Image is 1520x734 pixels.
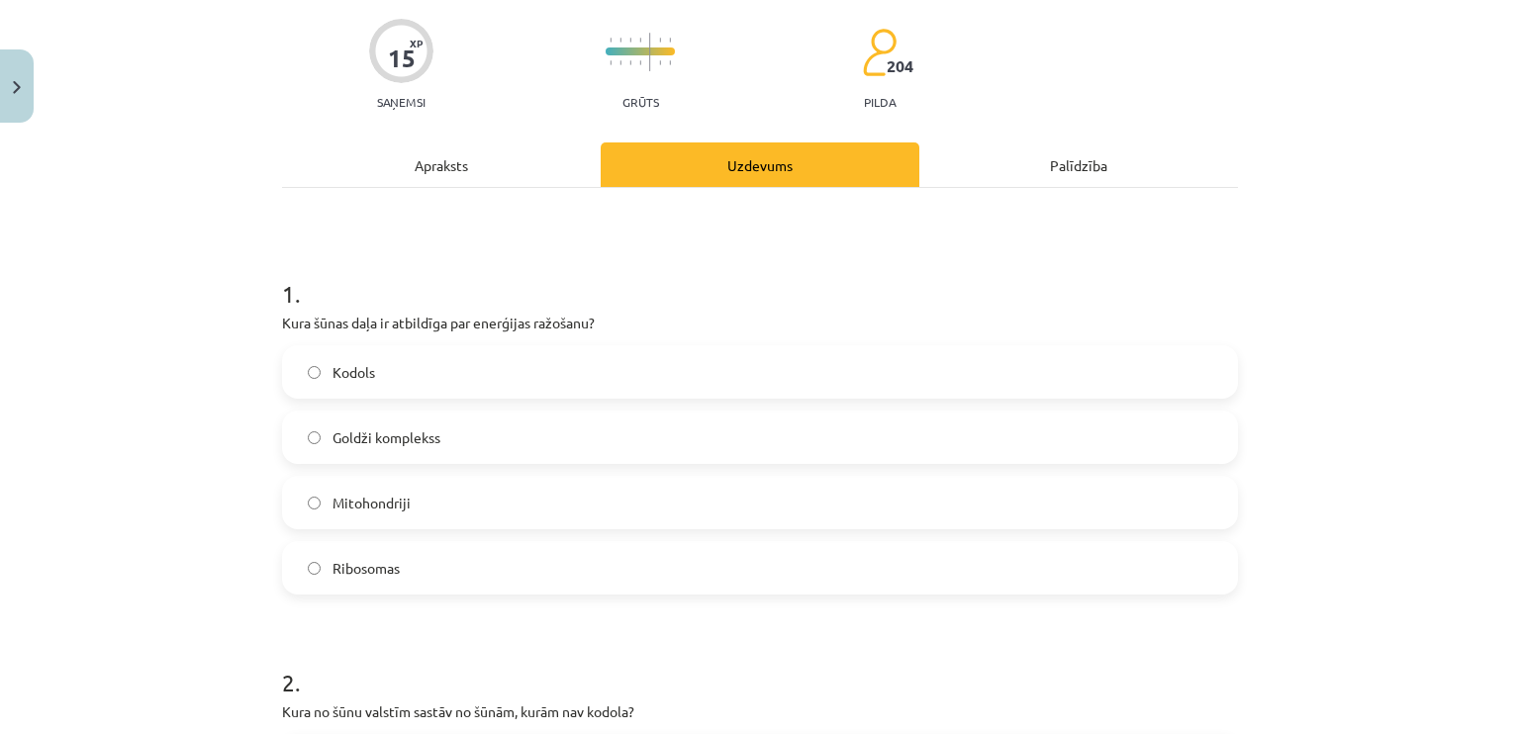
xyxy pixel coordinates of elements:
[864,95,896,109] p: pilda
[308,497,321,509] input: Mitohondriji
[619,60,621,65] img: icon-short-line-57e1e144782c952c97e751825c79c345078a6d821885a25fce030b3d8c18986b.svg
[639,38,641,43] img: icon-short-line-57e1e144782c952c97e751825c79c345078a6d821885a25fce030b3d8c18986b.svg
[308,366,321,379] input: Kodols
[332,558,400,579] span: Ribosomas
[601,142,919,187] div: Uzdevums
[919,142,1238,187] div: Palīdzība
[610,38,612,43] img: icon-short-line-57e1e144782c952c97e751825c79c345078a6d821885a25fce030b3d8c18986b.svg
[282,701,1238,722] p: Kura no šūnu valstīm sastāv no šūnām, kurām nav kodola?
[610,60,612,65] img: icon-short-line-57e1e144782c952c97e751825c79c345078a6d821885a25fce030b3d8c18986b.svg
[669,60,671,65] img: icon-short-line-57e1e144782c952c97e751825c79c345078a6d821885a25fce030b3d8c18986b.svg
[282,142,601,187] div: Apraksts
[862,28,897,77] img: students-c634bb4e5e11cddfef0936a35e636f08e4e9abd3cc4e673bd6f9a4125e45ecb1.svg
[629,60,631,65] img: icon-short-line-57e1e144782c952c97e751825c79c345078a6d821885a25fce030b3d8c18986b.svg
[332,362,375,383] span: Kodols
[619,38,621,43] img: icon-short-line-57e1e144782c952c97e751825c79c345078a6d821885a25fce030b3d8c18986b.svg
[308,431,321,444] input: Goldži komplekss
[282,245,1238,307] h1: 1 .
[659,60,661,65] img: icon-short-line-57e1e144782c952c97e751825c79c345078a6d821885a25fce030b3d8c18986b.svg
[13,81,21,94] img: icon-close-lesson-0947bae3869378f0d4975bcd49f059093ad1ed9edebbc8119c70593378902aed.svg
[669,38,671,43] img: icon-short-line-57e1e144782c952c97e751825c79c345078a6d821885a25fce030b3d8c18986b.svg
[332,427,440,448] span: Goldži komplekss
[282,313,1238,333] p: Kura šūnas daļa ir atbildīga par enerģijas ražošanu?
[649,33,651,71] img: icon-long-line-d9ea69661e0d244f92f715978eff75569469978d946b2353a9bb055b3ed8787d.svg
[332,493,411,513] span: Mitohondriji
[659,38,661,43] img: icon-short-line-57e1e144782c952c97e751825c79c345078a6d821885a25fce030b3d8c18986b.svg
[629,38,631,43] img: icon-short-line-57e1e144782c952c97e751825c79c345078a6d821885a25fce030b3d8c18986b.svg
[308,562,321,575] input: Ribosomas
[282,634,1238,695] h1: 2 .
[410,38,423,48] span: XP
[369,95,433,109] p: Saņemsi
[887,57,913,75] span: 204
[622,95,659,109] p: Grūts
[639,60,641,65] img: icon-short-line-57e1e144782c952c97e751825c79c345078a6d821885a25fce030b3d8c18986b.svg
[388,45,416,72] div: 15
